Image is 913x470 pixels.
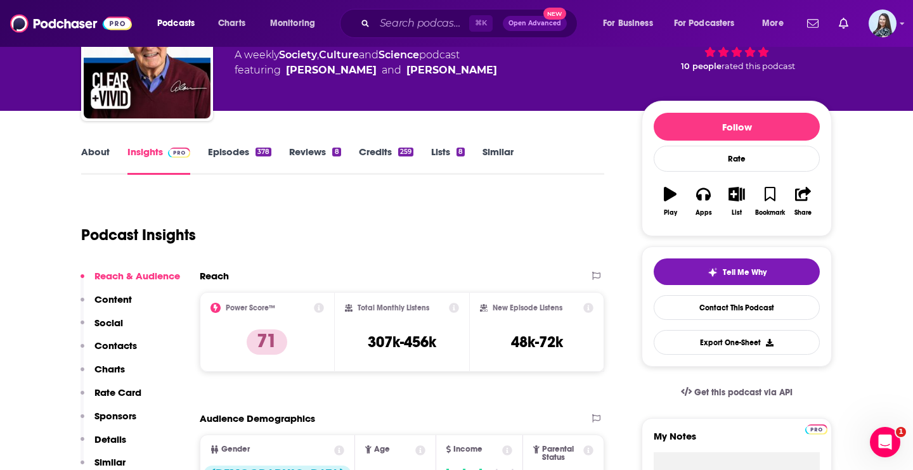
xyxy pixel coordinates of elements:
[358,303,429,312] h2: Total Monthly Listens
[94,293,132,305] p: Content
[398,148,413,156] div: 259
[511,333,563,352] h3: 48k-72k
[456,148,465,156] div: 8
[148,13,211,34] button: open menu
[654,146,820,172] div: Rate
[542,445,581,462] span: Parental Status
[317,49,319,61] span: ,
[157,15,195,32] span: Podcasts
[382,63,401,78] span: and
[94,410,136,422] p: Sponsors
[235,63,497,78] span: featuring
[805,424,827,435] img: Podchaser Pro
[834,13,853,34] a: Show notifications dropdown
[256,148,271,156] div: 378
[94,270,180,282] p: Reach & Audience
[869,10,897,37] img: User Profile
[493,303,562,312] h2: New Episode Listens
[870,427,900,457] iframe: Intercom live chat
[755,209,785,217] div: Bookmark
[674,15,735,32] span: For Podcasters
[666,13,753,34] button: open menu
[543,8,566,20] span: New
[654,179,687,224] button: Play
[94,456,126,468] p: Similar
[261,13,332,34] button: open menu
[753,179,786,224] button: Bookmark
[289,146,340,175] a: Reviews8
[379,49,419,61] a: Science
[431,146,465,175] a: Lists8
[654,295,820,320] a: Contact This Podcast
[226,303,275,312] h2: Power Score™
[218,15,245,32] span: Charts
[603,15,653,32] span: For Business
[869,10,897,37] button: Show profile menu
[762,15,784,32] span: More
[94,340,137,352] p: Contacts
[94,386,141,398] p: Rate Card
[81,433,126,457] button: Details
[94,317,123,329] p: Social
[81,410,136,433] button: Sponsors
[654,430,820,452] label: My Notes
[10,11,132,35] img: Podchaser - Follow, Share and Rate Podcasts
[319,49,359,61] a: Culture
[720,179,753,224] button: List
[359,49,379,61] span: and
[286,63,377,78] a: Alan Alda
[896,427,906,437] span: 1
[168,148,190,158] img: Podchaser Pro
[247,329,287,355] p: 71
[723,267,767,277] span: Tell Me Why
[664,209,677,217] div: Play
[94,433,126,445] p: Details
[81,293,132,317] button: Content
[81,270,180,293] button: Reach & Audience
[681,61,722,71] span: 10 people
[654,330,820,355] button: Export One-Sheet
[708,267,718,277] img: tell me why sparkle
[469,15,493,32] span: ⌘ K
[374,445,390,454] span: Age
[654,258,820,285] button: tell me why sparkleTell Me Why
[200,270,229,282] h2: Reach
[359,146,413,175] a: Credits259
[406,63,497,78] a: Graham Chedd
[270,15,315,32] span: Monitoring
[654,113,820,141] button: Follow
[81,363,125,386] button: Charts
[453,445,482,454] span: Income
[235,48,497,78] div: A weekly podcast
[200,412,315,424] h2: Audience Demographics
[221,445,250,454] span: Gender
[787,179,820,224] button: Share
[732,209,742,217] div: List
[594,13,669,34] button: open menu
[802,13,824,34] a: Show notifications dropdown
[696,209,712,217] div: Apps
[81,340,137,363] button: Contacts
[81,386,141,410] button: Rate Card
[352,9,590,38] div: Search podcasts, credits, & more...
[81,317,123,340] button: Social
[722,61,795,71] span: rated this podcast
[694,387,793,398] span: Get this podcast via API
[81,146,110,175] a: About
[208,146,271,175] a: Episodes378
[94,363,125,375] p: Charts
[127,146,190,175] a: InsightsPodchaser Pro
[81,225,196,245] h1: Podcast Insights
[805,422,827,435] a: Pro website
[869,10,897,37] span: Logged in as brookefortierpr
[482,146,514,175] a: Similar
[671,377,803,408] a: Get this podcast via API
[794,209,812,217] div: Share
[279,49,317,61] a: Society
[210,13,253,34] a: Charts
[503,16,567,31] button: Open AdvancedNew
[687,179,720,224] button: Apps
[753,13,800,34] button: open menu
[368,333,436,352] h3: 307k-456k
